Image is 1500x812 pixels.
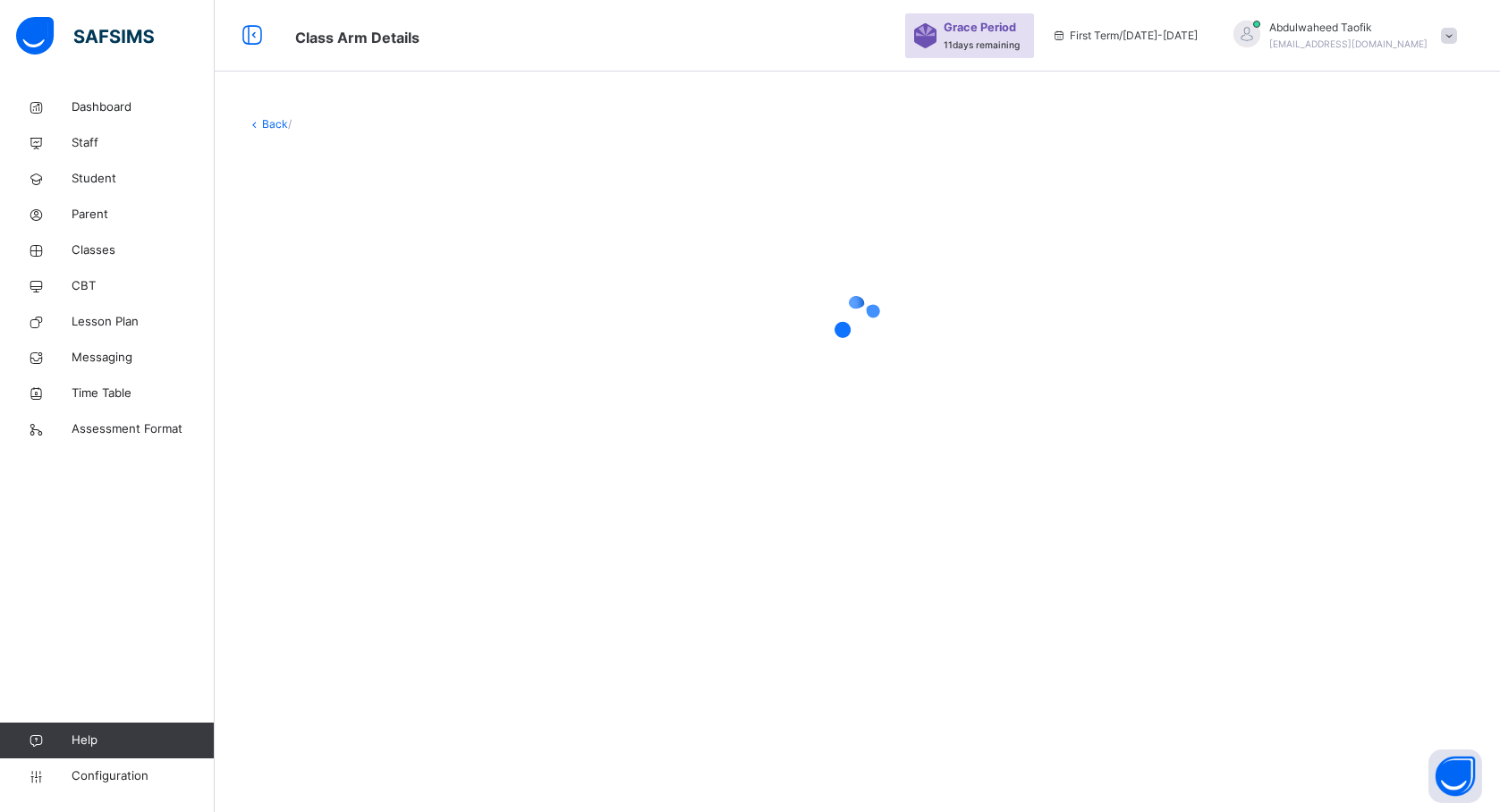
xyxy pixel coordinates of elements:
[262,117,288,131] a: Back
[1428,749,1482,803] button: Open asap
[72,349,215,367] span: Messaging
[914,23,936,48] img: sticker-purple.71386a28dfed39d6af7621340158ba97.svg
[72,420,215,438] span: Assessment Format
[1216,20,1466,52] div: AbdulwaheedTaofik
[16,17,154,55] img: safsims
[72,134,215,152] span: Staff
[1052,28,1198,44] span: session/term information
[1269,20,1428,36] span: Abdulwaheed Taofik
[72,206,215,224] span: Parent
[72,767,214,785] span: Configuration
[1269,38,1428,49] span: [EMAIL_ADDRESS][DOMAIN_NAME]
[295,29,419,47] span: Class Arm Details
[72,241,215,259] span: Classes
[944,39,1020,50] span: 11 days remaining
[72,313,215,331] span: Lesson Plan
[288,117,292,131] span: /
[72,98,215,116] span: Dashboard
[72,277,215,295] span: CBT
[72,385,215,402] span: Time Table
[72,170,215,188] span: Student
[72,732,214,749] span: Help
[944,19,1016,36] span: Grace Period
